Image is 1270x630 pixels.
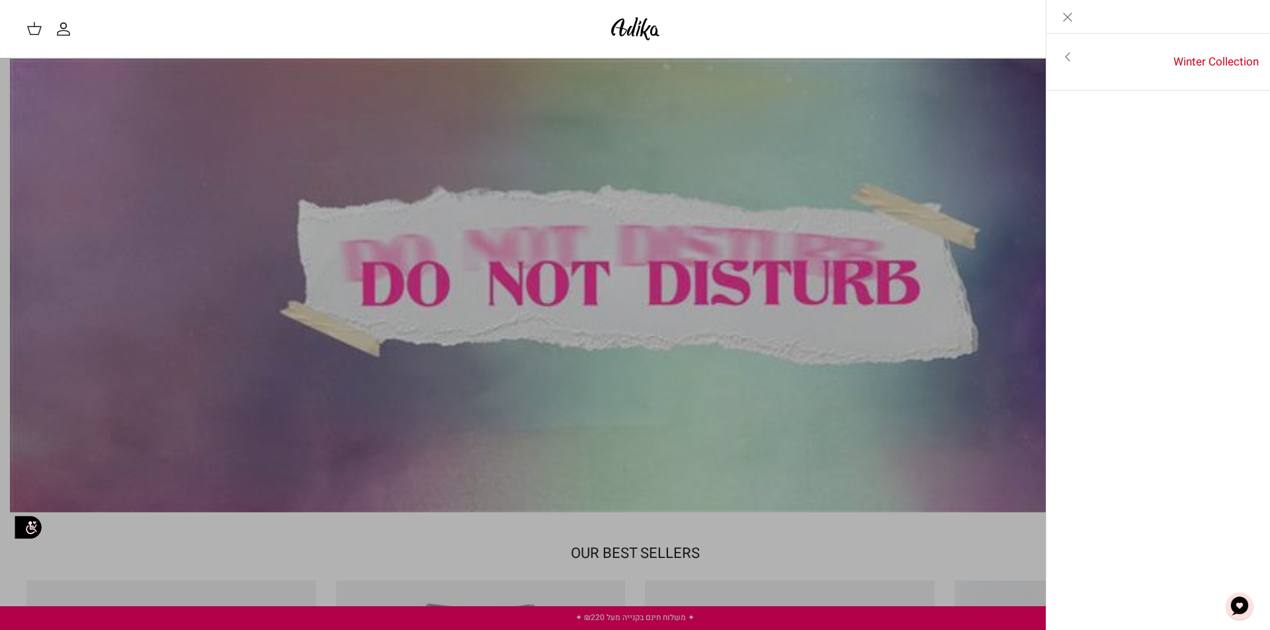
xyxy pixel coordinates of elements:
[607,13,663,44] img: Adika IL
[1220,586,1259,626] button: צ'אט
[10,510,46,546] img: accessibility_icon02.svg
[56,21,77,37] a: החשבון שלי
